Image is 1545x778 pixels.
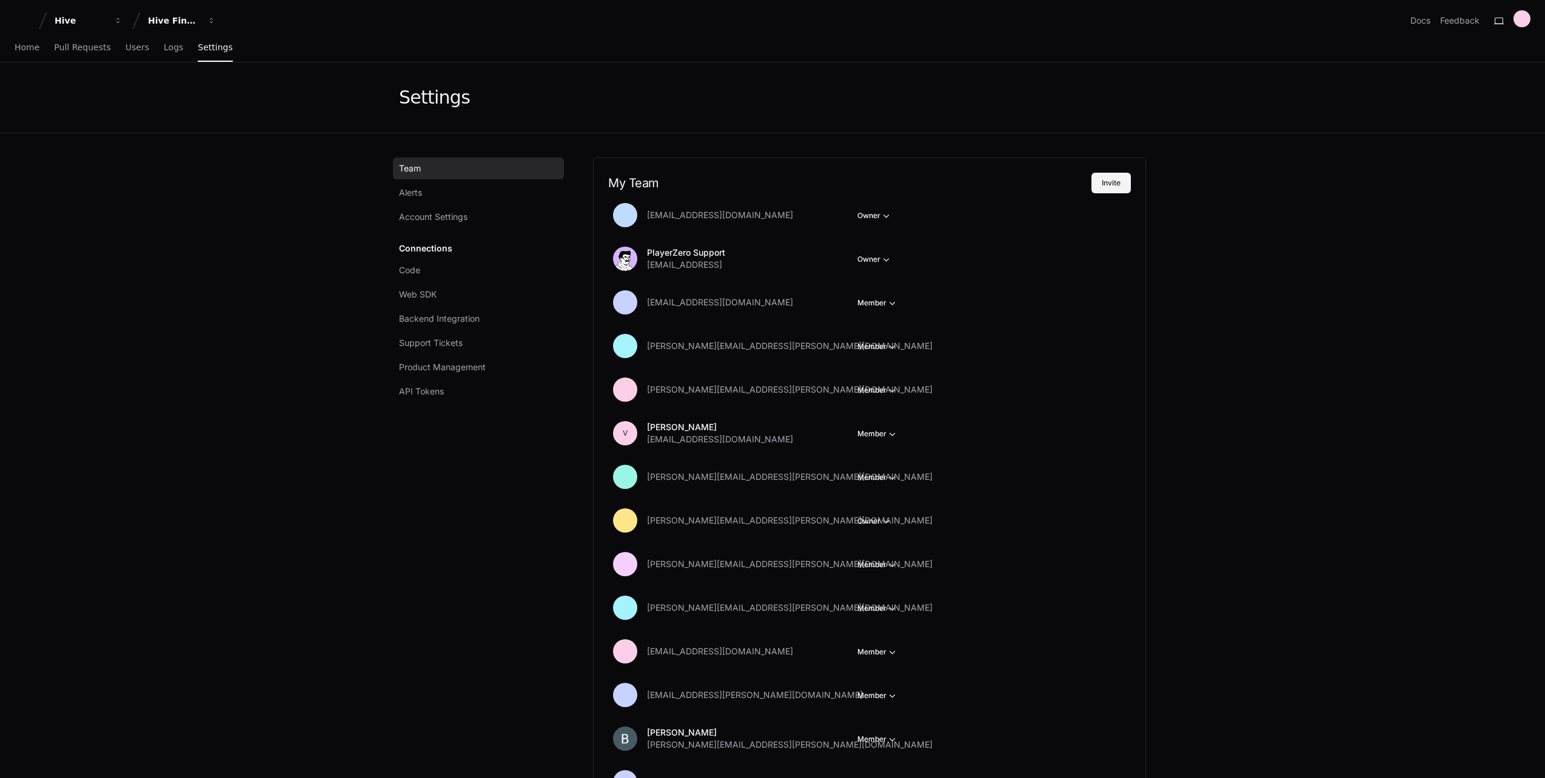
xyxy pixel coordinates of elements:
[126,44,149,51] span: Users
[857,515,893,527] button: Owner
[647,558,933,570] span: [PERSON_NAME][EMAIL_ADDRESS][PERSON_NAME][DOMAIN_NAME]
[857,602,899,614] button: Member
[399,361,486,373] span: Product Management
[55,15,107,27] div: Hive
[148,15,200,27] div: Hive Financial Systems
[393,356,564,378] a: Product Management
[399,337,463,349] span: Support Tickets
[399,264,420,276] span: Code
[857,253,893,265] button: Owner
[647,471,933,483] span: [PERSON_NAME][EMAIL_ADDRESS][PERSON_NAME][DOMAIN_NAME]
[54,34,110,62] a: Pull Requests
[399,288,437,301] span: Web SDK
[647,739,933,751] span: [PERSON_NAME][EMAIL_ADDRESS][PERSON_NAME][DOMAIN_NAME]
[647,296,793,308] span: [EMAIL_ADDRESS][DOMAIN_NAME]
[399,187,422,199] span: Alerts
[647,645,793,657] span: [EMAIL_ADDRESS][DOMAIN_NAME]
[857,646,899,658] button: Member
[15,34,39,62] a: Home
[15,44,39,51] span: Home
[399,162,421,175] span: Team
[54,44,110,51] span: Pull Requests
[647,602,933,614] span: [PERSON_NAME][EMAIL_ADDRESS][PERSON_NAME][DOMAIN_NAME]
[164,34,183,62] a: Logs
[647,247,725,259] p: PlayerZero Support
[613,247,637,271] img: avatar
[393,332,564,354] a: Support Tickets
[608,176,1091,190] h2: My Team
[143,10,221,32] button: Hive Financial Systems
[393,284,564,305] a: Web SDK
[623,428,628,438] h1: V
[399,87,470,108] div: Settings
[857,428,899,440] button: Member
[647,209,793,221] span: [EMAIL_ADDRESS][DOMAIN_NAME]
[399,385,444,397] span: API Tokens
[1440,15,1480,27] button: Feedback
[857,733,899,745] button: Member
[857,384,899,396] button: Member
[647,726,933,739] p: [PERSON_NAME]
[393,381,564,402] a: API Tokens
[1091,173,1131,193] button: Invite
[393,182,564,204] a: Alerts
[647,433,793,445] span: [EMAIL_ADDRESS][DOMAIN_NAME]
[647,384,933,396] span: [PERSON_NAME][EMAIL_ADDRESS][PERSON_NAME][DOMAIN_NAME]
[647,514,933,527] span: [PERSON_NAME][EMAIL_ADDRESS][PERSON_NAME][DOMAIN_NAME]
[399,211,468,223] span: Account Settings
[647,259,722,271] span: [EMAIL_ADDRESS]
[164,44,183,51] span: Logs
[857,297,899,309] button: Member
[647,340,933,352] span: [PERSON_NAME][EMAIL_ADDRESS][PERSON_NAME][DOMAIN_NAME]
[857,471,899,484] button: Member
[857,341,899,353] button: Member
[393,308,564,330] a: Backend Integration
[857,559,899,571] button: Member
[126,34,149,62] a: Users
[399,313,480,325] span: Backend Integration
[198,34,232,62] a: Settings
[857,690,899,702] button: Member
[50,10,127,32] button: Hive
[393,206,564,228] a: Account Settings
[198,44,232,51] span: Settings
[647,689,863,701] span: [EMAIL_ADDRESS][PERSON_NAME][DOMAIN_NAME]
[613,726,637,751] img: ACg8ocJ1-JXscM1jdPXFSqTgbrkCqgOSJfxVJCOT3D8URfRv0qdPmg=s96-c
[857,210,893,222] button: Owner
[393,158,564,179] a: Team
[647,421,793,433] p: [PERSON_NAME]
[393,259,564,281] a: Code
[1410,15,1430,27] a: Docs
